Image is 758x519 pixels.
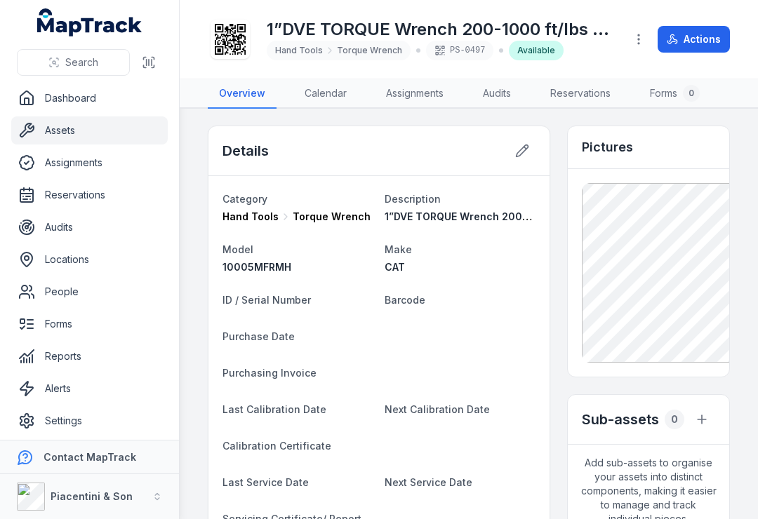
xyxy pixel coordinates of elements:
[11,245,168,274] a: Locations
[37,8,142,36] a: MapTrack
[17,49,130,76] button: Search
[509,41,564,60] div: Available
[11,213,168,241] a: Audits
[11,116,168,144] a: Assets
[222,261,291,273] span: 10005MFRMH
[375,79,455,109] a: Assignments
[222,141,269,161] h2: Details
[665,410,684,429] div: 0
[65,55,98,69] span: Search
[385,193,441,205] span: Description
[426,41,493,60] div: PS-0497
[44,451,136,463] strong: Contact MapTrack
[11,278,168,306] a: People
[222,476,309,488] span: Last Service Date
[293,210,371,224] span: Torque Wrench
[385,294,425,306] span: Barcode
[11,310,168,338] a: Forms
[222,330,295,342] span: Purchase Date
[222,440,331,452] span: Calibration Certificate
[222,367,317,379] span: Purchasing Invoice
[11,84,168,112] a: Dashboard
[683,85,700,102] div: 0
[385,261,405,273] span: CAT
[658,26,730,53] button: Actions
[222,403,326,415] span: Last Calibration Date
[385,243,412,255] span: Make
[385,210,609,222] span: 1”DVE TORQUE Wrench 200-1000 ft/lbs 4572
[11,149,168,177] a: Assignments
[385,403,490,415] span: Next Calibration Date
[11,181,168,209] a: Reservations
[222,294,311,306] span: ID / Serial Number
[11,407,168,435] a: Settings
[222,243,253,255] span: Model
[337,45,402,56] span: Torque Wrench
[639,79,711,109] a: Forms0
[385,476,472,488] span: Next Service Date
[11,375,168,403] a: Alerts
[472,79,522,109] a: Audits
[582,137,633,157] h3: Pictures
[222,193,267,205] span: Category
[539,79,622,109] a: Reservations
[275,45,323,56] span: Hand Tools
[222,210,279,224] span: Hand Tools
[293,79,358,109] a: Calendar
[582,410,659,429] h2: Sub-assets
[11,342,168,370] a: Reports
[51,490,133,502] strong: Piacentini & Son
[267,18,614,41] h1: 1”DVE TORQUE Wrench 200-1000 ft/lbs 4572
[208,79,277,109] a: Overview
